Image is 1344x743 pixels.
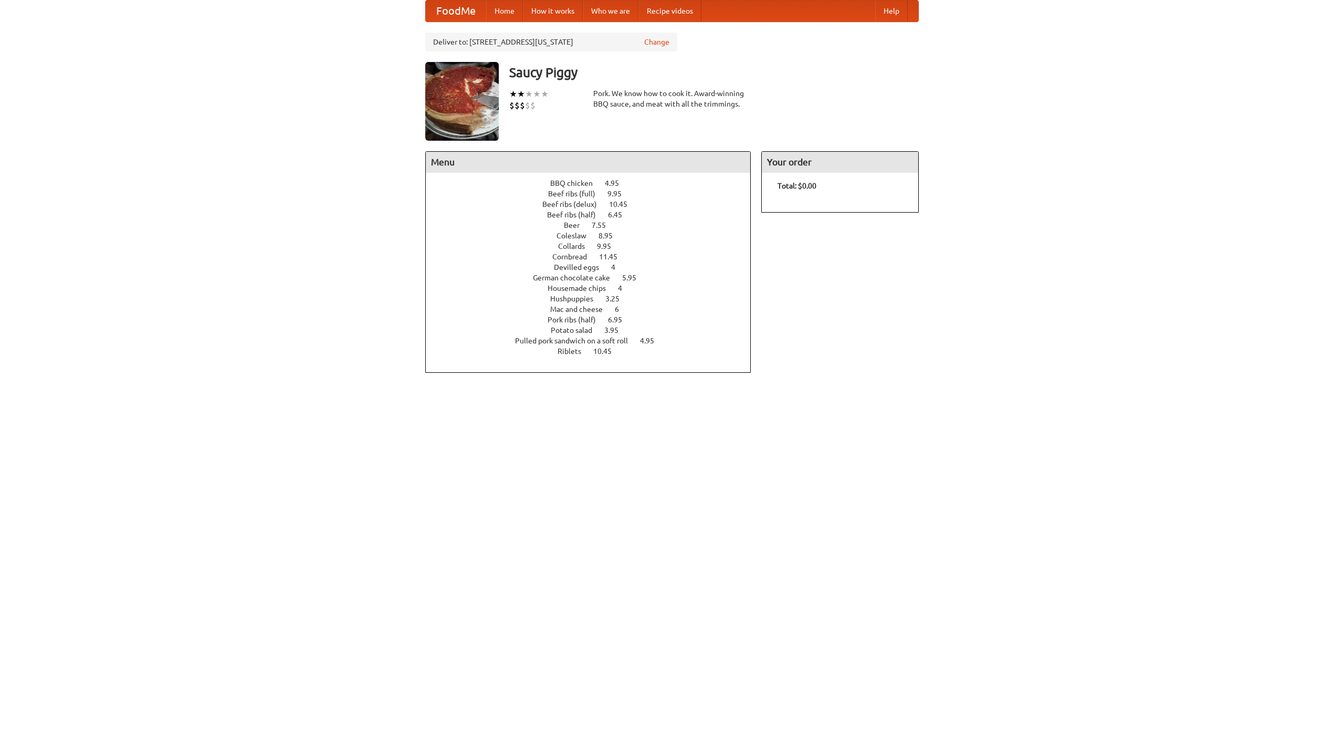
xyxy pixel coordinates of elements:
a: Beer 7.55 [564,221,625,229]
span: Beef ribs (delux) [542,200,607,208]
span: 3.95 [604,326,629,334]
a: Pulled pork sandwich on a soft roll 4.95 [515,337,674,345]
span: 9.95 [597,242,622,250]
a: Housemade chips 4 [548,284,642,292]
a: Recipe videos [638,1,701,22]
a: Beef ribs (delux) 10.45 [542,200,647,208]
span: Riblets [558,347,592,355]
a: Who we are [583,1,638,22]
a: Hushpuppies 3.25 [550,295,639,303]
div: Pork. We know how to cook it. Award-winning BBQ sauce, and meat with all the trimmings. [593,88,751,109]
a: Coleslaw 8.95 [556,232,632,240]
li: $ [514,100,520,111]
li: ★ [533,88,541,100]
span: Beef ribs (half) [547,211,606,219]
a: BBQ chicken 4.95 [550,179,638,187]
span: Beef ribs (full) [548,190,606,198]
a: Beef ribs (half) 6.45 [547,211,642,219]
span: 10.45 [593,347,622,355]
li: ★ [517,88,525,100]
span: 6 [615,305,629,313]
span: Potato salad [551,326,603,334]
li: ★ [525,88,533,100]
a: How it works [523,1,583,22]
a: FoodMe [426,1,486,22]
b: Total: $0.00 [778,182,816,190]
span: Housemade chips [548,284,616,292]
span: Cornbread [552,253,597,261]
span: 3.25 [605,295,630,303]
a: Beef ribs (full) 9.95 [548,190,641,198]
h4: Your order [762,152,918,173]
span: 7.55 [592,221,616,229]
a: Potato salad 3.95 [551,326,638,334]
a: Help [875,1,908,22]
span: 9.95 [607,190,632,198]
li: ★ [541,88,549,100]
a: German chocolate cake 5.95 [533,274,656,282]
a: Pork ribs (half) 6.95 [548,316,642,324]
span: 6.45 [608,211,633,219]
img: angular.jpg [425,62,499,141]
span: 4 [618,284,633,292]
span: 5.95 [622,274,647,282]
li: $ [530,100,535,111]
a: Devilled eggs 4 [554,263,635,271]
span: 4.95 [605,179,629,187]
li: $ [525,100,530,111]
span: Pulled pork sandwich on a soft roll [515,337,638,345]
span: Hushpuppies [550,295,604,303]
span: Collards [558,242,595,250]
span: 4 [611,263,626,271]
span: German chocolate cake [533,274,621,282]
a: Mac and cheese 6 [550,305,638,313]
span: Coleslaw [556,232,597,240]
a: Cornbread 11.45 [552,253,637,261]
h3: Saucy Piggy [509,62,919,83]
span: Beer [564,221,590,229]
span: Mac and cheese [550,305,613,313]
li: $ [509,100,514,111]
h4: Menu [426,152,750,173]
a: Change [644,37,669,47]
div: Deliver to: [STREET_ADDRESS][US_STATE] [425,33,677,51]
li: ★ [509,88,517,100]
a: Home [486,1,523,22]
span: BBQ chicken [550,179,603,187]
span: 6.95 [608,316,633,324]
a: Collards 9.95 [558,242,631,250]
span: Pork ribs (half) [548,316,606,324]
span: 11.45 [599,253,628,261]
span: 10.45 [609,200,638,208]
li: $ [520,100,525,111]
span: Devilled eggs [554,263,610,271]
span: 4.95 [640,337,665,345]
a: Riblets 10.45 [558,347,631,355]
span: 8.95 [598,232,623,240]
